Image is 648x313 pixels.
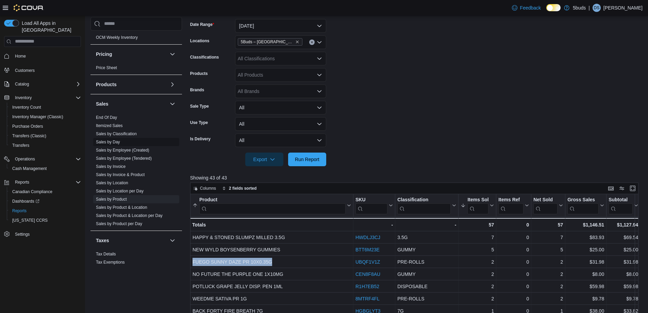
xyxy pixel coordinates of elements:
[618,184,626,192] button: Display options
[288,153,326,166] button: Run Report
[295,40,299,44] button: Remove 5Buds – Humboldt from selection in this group
[7,216,84,225] button: [US_STATE] CCRS
[168,80,177,89] button: Products
[12,94,34,102] button: Inventory
[533,197,558,214] div: Net Sold
[96,148,149,153] a: Sales by Employee (Created)
[520,4,541,11] span: Feedback
[12,218,48,223] span: [US_STATE] CCRS
[1,93,84,103] button: Inventory
[573,4,586,12] p: 5buds
[96,172,145,177] a: Sales by Invoice & Product
[190,120,208,125] label: Use Type
[96,213,163,218] a: Sales by Product & Location per Day
[12,199,39,204] span: Dashboards
[533,246,563,254] div: 5
[317,40,322,45] button: Open list of options
[10,165,81,173] span: Cash Management
[397,233,456,241] div: 3.5G
[96,65,117,70] a: Price Sheet
[7,187,84,197] button: Canadian Compliance
[461,282,494,291] div: 2
[96,147,149,153] span: Sales by Employee (Created)
[235,19,326,33] button: [DATE]
[249,153,279,166] span: Export
[609,233,638,241] div: $69.54
[12,178,81,186] span: Reports
[355,259,380,265] a: UBQF1V1Z
[461,221,494,229] div: 57
[533,258,563,266] div: 2
[317,56,322,61] button: Open list of options
[15,179,29,185] span: Reports
[567,197,599,203] div: Gross Sales
[498,282,529,291] div: 0
[7,164,84,173] button: Cash Management
[96,221,142,226] span: Sales by Product per Day
[192,221,351,229] div: Totals
[12,94,81,102] span: Inventory
[355,197,387,214] div: SKU URL
[10,207,29,215] a: Reports
[12,230,81,238] span: Settings
[12,133,46,139] span: Transfers (Classic)
[461,197,494,214] button: Items Sold
[397,246,456,254] div: GUMMY
[509,1,544,15] a: Feedback
[461,295,494,303] div: 2
[10,122,81,130] span: Purchase Orders
[10,141,81,150] span: Transfers
[15,232,30,237] span: Settings
[1,154,84,164] button: Operations
[96,35,138,40] span: OCM Weekly Inventory
[12,80,81,88] span: Catalog
[96,131,137,136] a: Sales by Classification
[10,197,81,205] span: Dashboards
[193,270,351,278] div: NO FUTURE THE PURPLE ONE 1X10MG
[7,141,84,150] button: Transfers
[461,246,494,254] div: 5
[609,282,638,291] div: $59.98
[190,22,214,27] label: Date Range
[567,295,604,303] div: $9.78
[1,229,84,239] button: Settings
[355,284,379,289] a: R1H7EB52
[90,64,182,75] div: Pricing
[355,296,380,301] a: 8MTRF4FL
[96,100,109,107] h3: Sales
[96,251,116,257] span: Tax Details
[603,4,643,12] p: [PERSON_NAME]
[567,246,604,254] div: $25.00
[96,181,128,185] a: Sales by Location
[190,38,210,44] label: Locations
[193,282,351,291] div: POTLUCK GRAPE JELLY DISP. PEN 1ML
[96,260,125,265] a: Tax Exemptions
[10,132,49,140] a: Transfers (Classic)
[190,54,219,60] label: Classifications
[12,189,52,194] span: Canadian Compliance
[96,197,127,202] span: Sales by Product
[609,221,638,229] div: $1,127.94
[190,136,211,142] label: Is Delivery
[397,295,456,303] div: PRE-ROLLS
[12,52,81,60] span: Home
[567,197,599,214] div: Gross Sales
[7,197,84,206] a: Dashboards
[609,197,633,203] div: Subtotal
[15,95,32,100] span: Inventory
[10,103,44,111] a: Inventory Count
[498,270,529,278] div: 0
[193,197,351,214] button: Product
[461,233,494,241] div: 7
[1,51,84,61] button: Home
[96,164,126,169] span: Sales by Invoice
[461,258,494,266] div: 2
[1,65,84,75] button: Customers
[498,258,529,266] div: 0
[498,295,529,303] div: 0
